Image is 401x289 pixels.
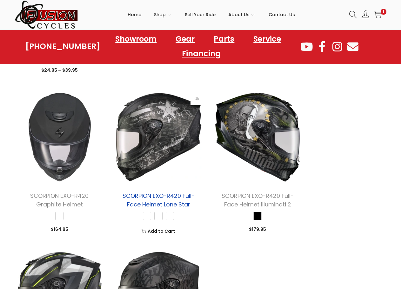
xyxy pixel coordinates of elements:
[62,67,65,73] span: $
[176,46,227,61] a: Financing
[30,192,89,208] a: SCORPION EXO-R420 Graphite Helmet
[25,42,100,51] a: [PHONE_NUMBER]
[58,67,61,73] span: –
[109,32,163,46] a: Showroom
[128,0,141,29] a: Home
[169,32,201,46] a: Gear
[41,67,57,73] span: 24.95
[41,67,44,73] span: $
[78,0,344,29] nav: Primary navigation
[249,226,266,232] span: 179.95
[374,11,382,18] a: 1
[154,7,166,23] span: Shop
[222,192,294,208] a: SCORPION EXO-R420 Full-Face Helmet Illuminati 2
[128,7,141,23] span: Home
[100,32,300,61] nav: Menu
[62,67,78,73] span: 39.95
[190,92,203,105] span: Quick View
[228,0,256,29] a: About Us
[51,226,68,232] span: 164.95
[269,0,295,29] a: Contact Us
[185,0,216,29] a: Sell Your Ride
[247,32,287,46] a: Service
[185,7,216,23] span: Sell Your Ride
[228,7,250,23] span: About Us
[269,7,295,23] span: Contact Us
[123,192,195,208] a: SCORPION EXO-R420 Full-Face Helmet Lone Star
[51,226,54,232] span: $
[118,226,198,236] a: Add to Cart
[154,0,172,29] a: Shop
[207,32,241,46] a: Parts
[249,226,252,232] span: $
